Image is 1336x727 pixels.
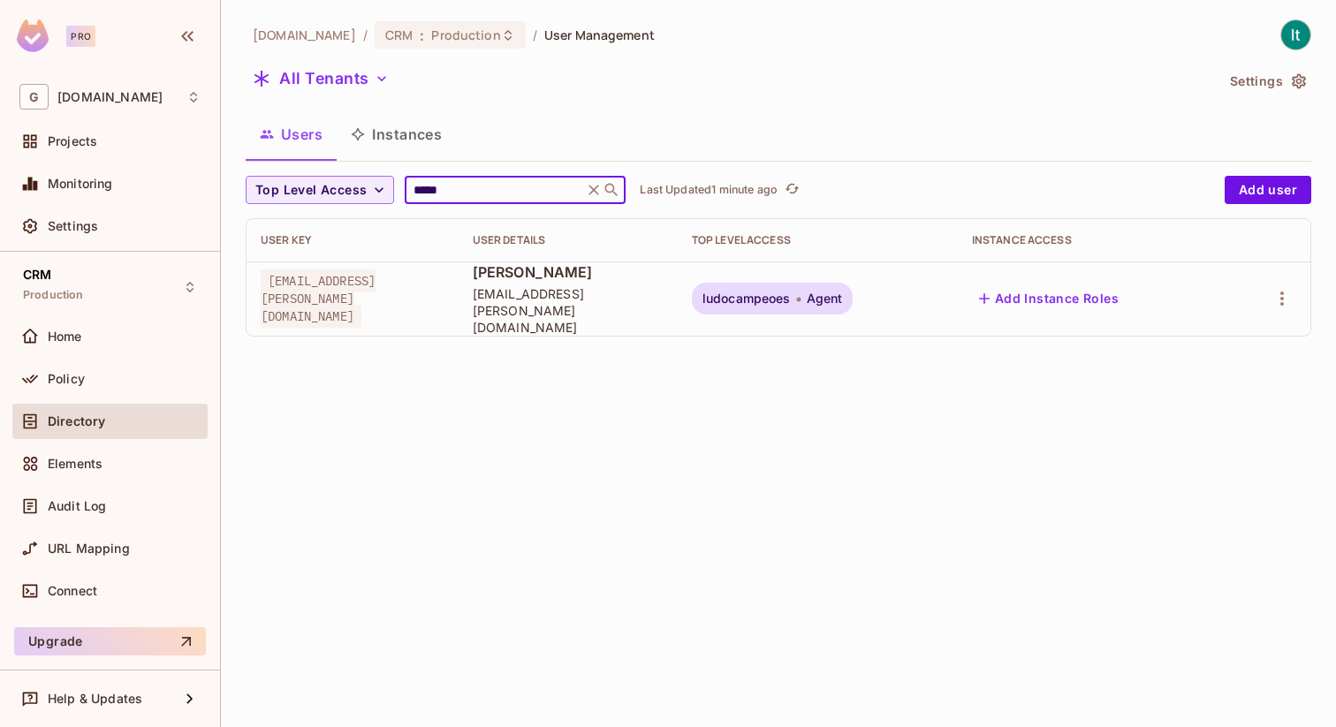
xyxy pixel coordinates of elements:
span: Settings [48,219,98,233]
span: Audit Log [48,499,106,513]
button: Users [246,112,337,156]
span: Projects [48,134,97,148]
span: the active workspace [253,27,356,43]
span: Top Level Access [255,179,367,201]
span: Production [431,27,500,43]
span: CRM [23,268,51,282]
div: User Key [261,233,444,247]
button: Add Instance Roles [972,284,1126,313]
p: Last Updated 1 minute ago [640,183,778,197]
button: Top Level Access [246,176,394,204]
span: Agent [807,292,843,306]
span: Directory [48,414,105,428]
button: refresh [781,179,802,201]
button: Settings [1223,67,1311,95]
div: Instance Access [972,233,1213,247]
span: CRM [385,27,413,43]
span: Production [23,288,84,302]
span: G [19,84,49,110]
button: Instances [337,112,456,156]
div: Top Level Access [692,233,944,247]
span: Monitoring [48,177,113,191]
div: Pro [66,26,95,47]
span: [EMAIL_ADDRESS][PERSON_NAME][DOMAIN_NAME] [261,269,376,328]
button: Upgrade [14,627,206,655]
span: Policy [48,372,85,386]
div: User Details [473,233,664,247]
span: [PERSON_NAME] [473,262,664,282]
span: ludocampeoes [702,292,791,306]
img: IT Tools [1281,20,1310,49]
span: Connect [48,584,97,598]
button: Add user [1225,176,1311,204]
span: URL Mapping [48,541,130,556]
span: Home [48,329,82,344]
img: SReyMgAAAABJRU5ErkJggg== [17,19,49,52]
button: All Tenants [246,64,396,93]
span: refresh [785,181,800,199]
span: User Management [544,27,655,43]
span: : [419,28,425,42]
span: [EMAIL_ADDRESS][PERSON_NAME][DOMAIN_NAME] [473,285,664,336]
li: / [363,27,368,43]
span: Elements [48,457,102,471]
span: Help & Updates [48,692,142,706]
li: / [533,27,537,43]
span: Workspace: gameskraft.com [57,90,163,104]
span: Click to refresh data [778,179,802,201]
